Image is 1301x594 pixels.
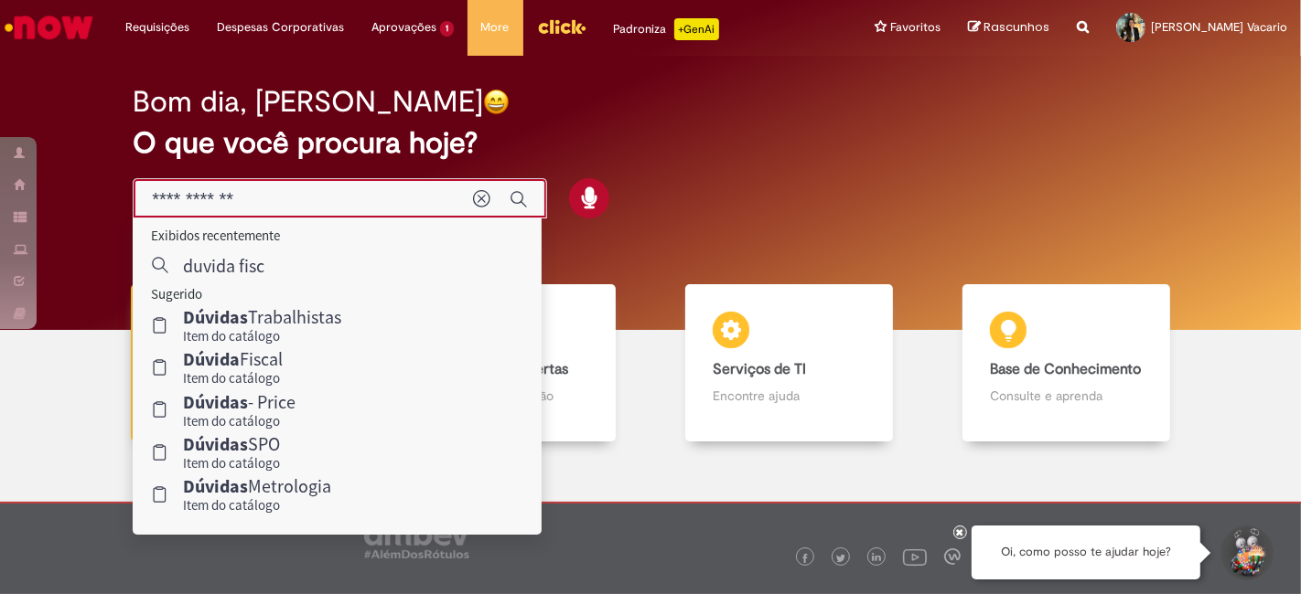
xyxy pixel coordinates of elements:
img: logo_footer_workplace.png [944,548,961,565]
img: logo_footer_linkedin.png [872,553,881,564]
h2: O que você procura hoje? [133,127,1168,159]
b: Catálogo de Ofertas [435,360,568,378]
b: Serviços de TI [713,360,806,378]
div: Padroniza [614,18,719,40]
img: logo_footer_facebook.png [801,554,810,563]
img: logo_footer_youtube.png [903,545,927,568]
img: logo_footer_twitter.png [836,554,845,563]
a: Serviços de TI Encontre ajuda [650,284,928,442]
span: [PERSON_NAME] Vacario [1151,19,1287,35]
b: Base de Conhecimento [990,360,1141,378]
span: Requisições [125,18,189,37]
p: Encontre ajuda [713,387,866,405]
a: Rascunhos [968,19,1049,37]
span: Favoritos [890,18,941,37]
span: More [481,18,510,37]
img: ServiceNow [2,9,96,46]
button: Iniciar Conversa de Suporte [1219,525,1274,580]
div: Oi, como posso te ajudar hoje? [972,525,1200,579]
img: happy-face.png [483,89,510,115]
p: +GenAi [674,18,719,40]
img: click_logo_yellow_360x200.png [537,13,586,40]
a: Tirar dúvidas Tirar dúvidas com Lupi Assist e Gen Ai [96,284,373,442]
span: Despesas Corporativas [217,18,344,37]
p: Consulte e aprenda [990,387,1144,405]
span: Aprovações [371,18,436,37]
img: logo_footer_ambev_rotulo_gray.png [364,522,469,558]
h2: Bom dia, [PERSON_NAME] [133,86,483,118]
a: Base de Conhecimento Consulte e aprenda [928,284,1205,442]
span: Rascunhos [984,18,1049,36]
span: 1 [440,21,454,37]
